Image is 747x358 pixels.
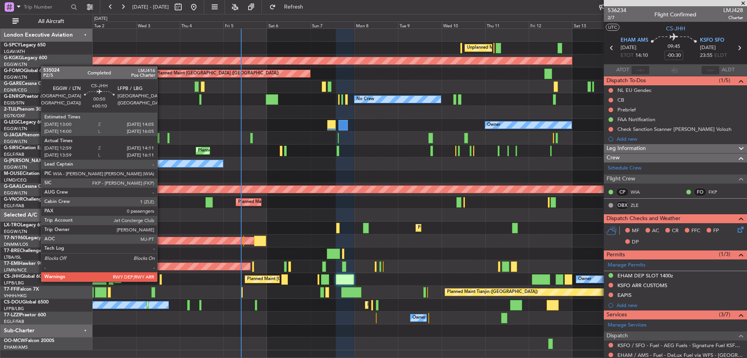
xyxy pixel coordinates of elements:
[4,159,90,163] a: G-[PERSON_NAME]Cessna Citation XLS
[4,126,27,132] a: EGGW/LTN
[367,299,490,311] div: Planned Maint [GEOGRAPHIC_DATA] ([GEOGRAPHIC_DATA])
[723,14,743,21] span: Charter
[485,21,529,28] div: Thu 11
[267,21,310,28] div: Sat 6
[4,133,49,138] a: G-JAGAPhenom 300
[4,139,27,145] a: EGGW/LTN
[654,11,696,19] div: Flight Confirmed
[606,24,619,31] button: UTC
[4,43,46,48] a: G-SPCYLegacy 650
[4,339,25,343] span: OO-MCW
[4,177,26,183] a: LFMD/CEQ
[621,44,637,52] span: [DATE]
[4,274,21,279] span: CS-JHH
[4,62,27,67] a: EGGW/LTN
[608,6,626,14] span: 536234
[4,107,17,112] span: 2-TIJL
[412,312,426,324] div: Owner
[617,342,743,349] a: KSFO / SFO - Fuel - AEG Fuels - Signature Fuel KSFO / SFO
[4,159,47,163] span: G-[PERSON_NAME]
[94,16,107,22] div: [DATE]
[4,43,21,48] span: G-SPCY
[700,37,724,44] span: KSFO SFO
[631,189,648,196] a: WIA
[223,21,267,28] div: Fri 5
[4,100,25,106] a: EGSS/STN
[719,250,730,258] span: (1/3)
[4,306,24,312] a: LFPB/LBG
[694,188,707,196] div: FO
[20,19,82,24] span: All Aircraft
[4,313,20,317] span: T7-LZZI
[708,189,726,196] a: FKP
[4,242,28,247] a: DNMM/LOS
[617,292,631,298] div: EAPIS
[277,4,310,10] span: Refresh
[136,21,180,28] div: Wed 3
[4,293,27,299] a: VHHH/HKG
[4,287,18,292] span: T7-FFI
[617,97,624,103] div: CB
[4,113,25,119] a: EGTK/OXF
[4,81,22,86] span: G-GARE
[722,66,735,74] span: ALDT
[4,146,49,150] a: G-SIRSCitation Excel
[4,164,27,170] a: EGGW/LTN
[617,282,667,289] div: KSFO ARR CUSTOMS
[617,302,743,309] div: Add new
[617,87,651,93] div: NL EU Gendec
[608,321,647,329] a: Manage Services
[607,332,628,340] span: Dispatch
[713,227,719,235] span: FP
[572,21,616,28] div: Sat 13
[4,254,21,260] a: LTBA/ISL
[4,94,48,99] a: G-ENRGPraetor 600
[4,94,22,99] span: G-ENRG
[138,158,151,169] div: Owner
[607,175,635,183] span: Flight Crew
[4,261,51,266] a: T7-EMIHawker 900XP
[4,120,21,125] span: G-LEGC
[652,227,659,235] span: AC
[4,69,50,73] a: G-FOMOGlobal 6000
[4,229,27,235] a: EGGW/LTN
[4,171,23,176] span: M-OUSE
[578,273,591,285] div: Owner
[607,250,625,259] span: Permits
[4,81,68,86] a: G-GARECessna Citation XLS+
[247,273,370,285] div: Planned Maint [GEOGRAPHIC_DATA] ([GEOGRAPHIC_DATA])
[617,106,636,113] div: Prebrief
[621,52,633,60] span: ETOT
[608,164,642,172] a: Schedule Crew
[632,238,639,246] span: DP
[608,261,645,269] a: Manage Permits
[616,188,629,196] div: CP
[4,197,56,202] a: G-VNORChallenger 650
[418,222,469,234] div: Planned Maint Dusseldorf
[607,214,680,223] span: Dispatch Checks and Weather
[4,69,24,73] span: G-FOMO
[266,1,312,13] button: Refresh
[617,272,673,279] div: EHAM DEP SLOT 1400z
[4,319,24,324] a: EGLF/FAB
[4,133,22,138] span: G-JAGA
[116,273,239,285] div: Planned Maint [GEOGRAPHIC_DATA] ([GEOGRAPHIC_DATA])
[635,52,648,60] span: 14:10
[398,21,442,28] div: Tue 9
[467,42,593,54] div: Unplanned Maint [GEOGRAPHIC_DATA] ([PERSON_NAME] Intl)
[4,120,46,125] a: G-LEGCLegacy 600
[617,116,655,123] div: FAA Notification
[607,153,620,162] span: Crew
[4,267,27,273] a: LFMN/NCE
[631,65,650,75] input: --:--
[714,52,727,60] span: ELDT
[4,313,46,317] a: T7-LZZIPraetor 600
[529,21,572,28] div: Fri 12
[4,56,22,60] span: G-KGKG
[132,4,169,11] span: [DATE] - [DATE]
[4,190,27,196] a: EGGW/LTN
[4,287,39,292] a: T7-FFIFalcon 7X
[24,1,68,13] input: Trip Number
[156,68,279,79] div: Planned Maint [GEOGRAPHIC_DATA] ([GEOGRAPHIC_DATA])
[58,261,133,272] div: Planned Maint [GEOGRAPHIC_DATA]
